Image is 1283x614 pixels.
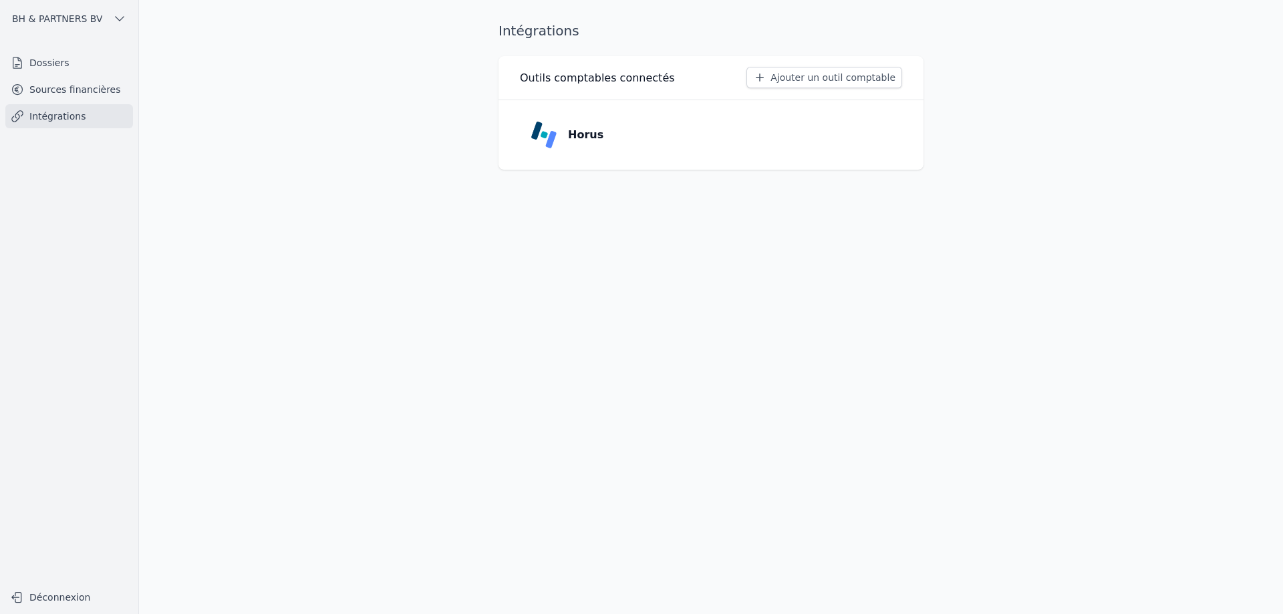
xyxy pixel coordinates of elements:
button: Déconnexion [5,587,133,608]
button: BH & PARTNERS BV [5,8,133,29]
p: Horus [568,127,603,143]
span: BH & PARTNERS BV [12,12,102,25]
a: Sources financières [5,78,133,102]
button: Ajouter un outil comptable [746,67,902,88]
a: Dossiers [5,51,133,75]
a: Intégrations [5,104,133,128]
a: Horus [520,111,902,159]
h3: Outils comptables connectés [520,70,675,86]
h1: Intégrations [498,21,579,40]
